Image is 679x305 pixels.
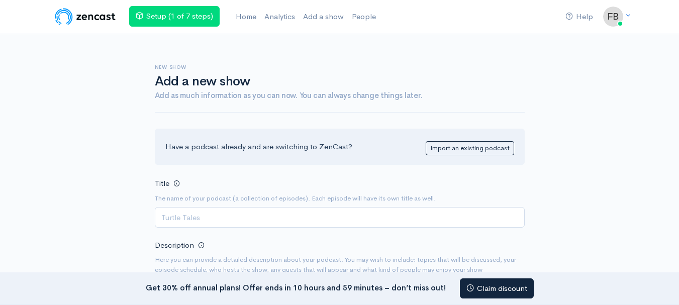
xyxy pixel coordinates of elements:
h6: New show [155,64,525,70]
img: ... [603,7,623,27]
h1: Add a new show [155,74,525,89]
input: Turtle Tales [155,207,525,228]
small: The name of your podcast (a collection of episodes). Each episode will have its own title as well. [155,193,525,204]
strong: Get 30% off annual plans! Offer ends in 10 hours and 59 minutes – don’t miss out! [146,282,446,292]
a: Add a show [299,6,348,28]
a: Setup (1 of 7 steps) [129,6,220,27]
label: Title [155,178,169,189]
div: Have a podcast already and are switching to ZenCast? [155,129,525,165]
a: People [348,6,380,28]
h4: Add as much information as you can now. You can always change things later. [155,91,525,100]
a: Analytics [260,6,299,28]
small: Here you can provide a detailed description about your podcast. You may wish to include: topics t... [155,255,525,274]
a: Help [561,6,597,28]
a: Import an existing podcast [426,141,514,156]
a: Home [232,6,260,28]
a: Claim discount [460,278,534,299]
label: Description [155,240,194,251]
img: ZenCast Logo [53,7,117,27]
